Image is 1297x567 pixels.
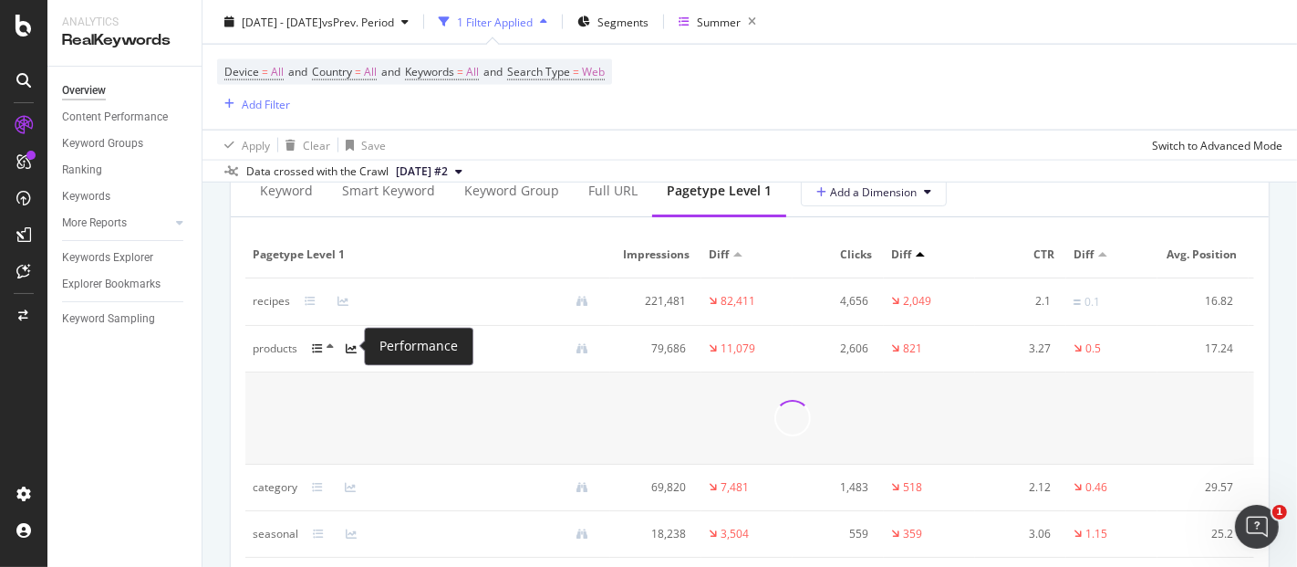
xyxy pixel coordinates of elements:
[396,163,448,180] span: 2025 Aug. 22nd #2
[903,479,922,496] div: 518
[288,64,307,79] span: and
[697,14,741,29] div: Summer
[1165,293,1234,310] div: 16.82
[1152,137,1282,152] div: Switch to Advanced Mode
[709,247,729,263] span: Diff
[1074,299,1081,305] img: Equal
[278,131,330,160] button: Clear
[62,161,102,180] div: Ranking
[891,247,911,263] span: Diff
[62,81,106,100] div: Overview
[431,7,555,37] button: 1 Filter Applied
[379,336,458,358] div: Performance
[982,293,1052,310] div: 2.1
[721,526,749,542] div: 3,504
[982,247,1054,263] span: CTR
[457,64,463,79] span: =
[62,275,189,294] a: Explorer Bookmarks
[1165,247,1237,263] span: Avg. Position
[1235,505,1279,549] iframe: Intercom live chat
[322,14,394,29] span: vs Prev. Period
[903,341,922,357] div: 821
[464,182,559,200] div: Keyword Group
[242,137,270,152] div: Apply
[466,59,479,85] span: All
[582,59,605,85] span: Web
[597,14,648,29] span: Segments
[242,14,322,29] span: [DATE] - [DATE]
[253,526,298,542] div: seasonal
[260,182,313,200] div: Keyword
[982,479,1052,496] div: 2.12
[721,293,755,310] div: 82,411
[617,293,687,310] div: 221,481
[617,341,687,357] div: 79,686
[1165,526,1234,542] div: 25.2
[800,479,869,496] div: 1,483
[1085,526,1107,542] div: 1.15
[457,14,533,29] div: 1 Filter Applied
[253,479,297,496] div: category
[1085,341,1101,357] div: 0.5
[62,30,187,51] div: RealKeywords
[62,108,189,127] a: Content Performance
[816,184,917,200] span: Add a Dimension
[389,161,470,183] button: [DATE] #2
[246,163,389,180] div: Data crossed with the Crawl
[800,293,869,310] div: 4,656
[62,134,143,153] div: Keyword Groups
[617,479,687,496] div: 69,820
[303,137,330,152] div: Clear
[253,341,297,357] div: products
[617,526,687,542] div: 18,238
[62,15,187,30] div: Analytics
[262,64,268,79] span: =
[62,134,189,153] a: Keyword Groups
[62,108,168,127] div: Content Performance
[338,131,386,160] button: Save
[588,182,638,200] div: Full URL
[721,479,749,496] div: 7,481
[253,293,290,310] div: recipes
[62,248,189,268] a: Keywords Explorer
[721,341,755,357] div: 11,079
[671,7,763,37] button: Summer
[507,64,570,79] span: Search Type
[62,161,189,180] a: Ranking
[1085,479,1107,496] div: 0.46
[1074,247,1094,263] span: Diff
[355,64,361,79] span: =
[217,131,270,160] button: Apply
[982,341,1052,357] div: 3.27
[62,187,110,206] div: Keywords
[62,275,161,294] div: Explorer Bookmarks
[1165,341,1234,357] div: 17.24
[405,64,454,79] span: Keywords
[800,526,869,542] div: 559
[62,248,153,268] div: Keywords Explorer
[217,93,290,115] button: Add Filter
[801,177,947,206] button: Add a Dimension
[573,64,579,79] span: =
[667,182,772,200] div: pagetype Level 1
[62,81,189,100] a: Overview
[62,310,189,329] a: Keyword Sampling
[483,64,503,79] span: and
[570,7,656,37] button: Segments
[903,293,931,310] div: 2,049
[364,59,377,85] span: All
[617,247,690,263] span: Impressions
[217,7,416,37] button: [DATE] - [DATE]vsPrev. Period
[1272,505,1287,520] span: 1
[361,137,386,152] div: Save
[903,526,922,542] div: 359
[800,247,872,263] span: Clicks
[62,310,155,329] div: Keyword Sampling
[62,214,171,233] a: More Reports
[224,64,259,79] span: Device
[253,247,598,263] span: pagetype Level 1
[271,59,284,85] span: All
[1165,479,1234,496] div: 29.57
[62,214,127,233] div: More Reports
[1084,294,1100,310] div: 0.1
